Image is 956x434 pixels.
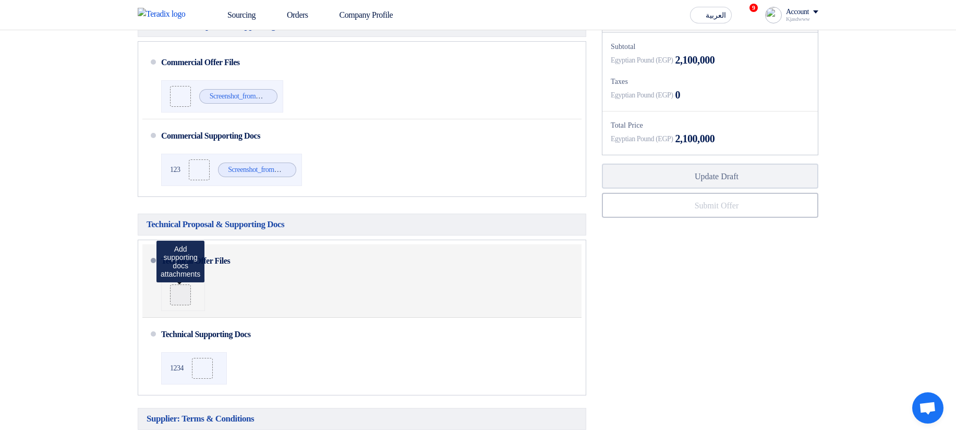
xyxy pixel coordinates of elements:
[138,8,192,20] img: Teradix logo
[675,52,715,68] span: 2,100,000
[228,166,340,173] a: Screenshot_from___1759782845004.png
[170,363,184,374] span: 1234
[786,8,809,17] div: Account
[170,165,180,175] span: 123
[675,131,715,146] span: 2,100,000
[161,249,569,274] div: Technical Offer Files
[611,133,673,144] span: Egyptian Pound (EGP)
[138,408,586,430] h5: Supplier: Terms & Conditions
[204,4,264,27] a: Sourcing
[706,12,726,19] span: العربية
[602,193,818,218] button: Submit Offer
[138,214,586,235] h5: Technical Proposal & Supporting Docs
[675,87,681,103] span: 0
[317,4,402,27] a: Company Profile
[749,4,758,12] span: 9
[912,392,943,424] div: Open chat
[611,41,809,52] div: Subtotal
[161,50,569,75] div: Commercial Offer Files
[611,55,673,66] span: Egyptian Pound (EGP)
[161,123,569,148] div: Commercial Supporting Docs
[156,241,204,282] div: Add supporting docs attachments
[210,92,322,100] a: Screenshot_from___1759782842769.png
[611,76,809,87] div: Taxes
[611,90,673,101] span: Egyptian Pound (EGP)
[161,322,569,347] div: Technical Supporting Docs
[690,7,732,23] button: العربية
[765,7,782,23] img: profile_test.png
[786,16,818,22] div: Kjasdwww
[602,164,818,189] button: Update Draft
[264,4,317,27] a: Orders
[611,120,809,131] div: Total Price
